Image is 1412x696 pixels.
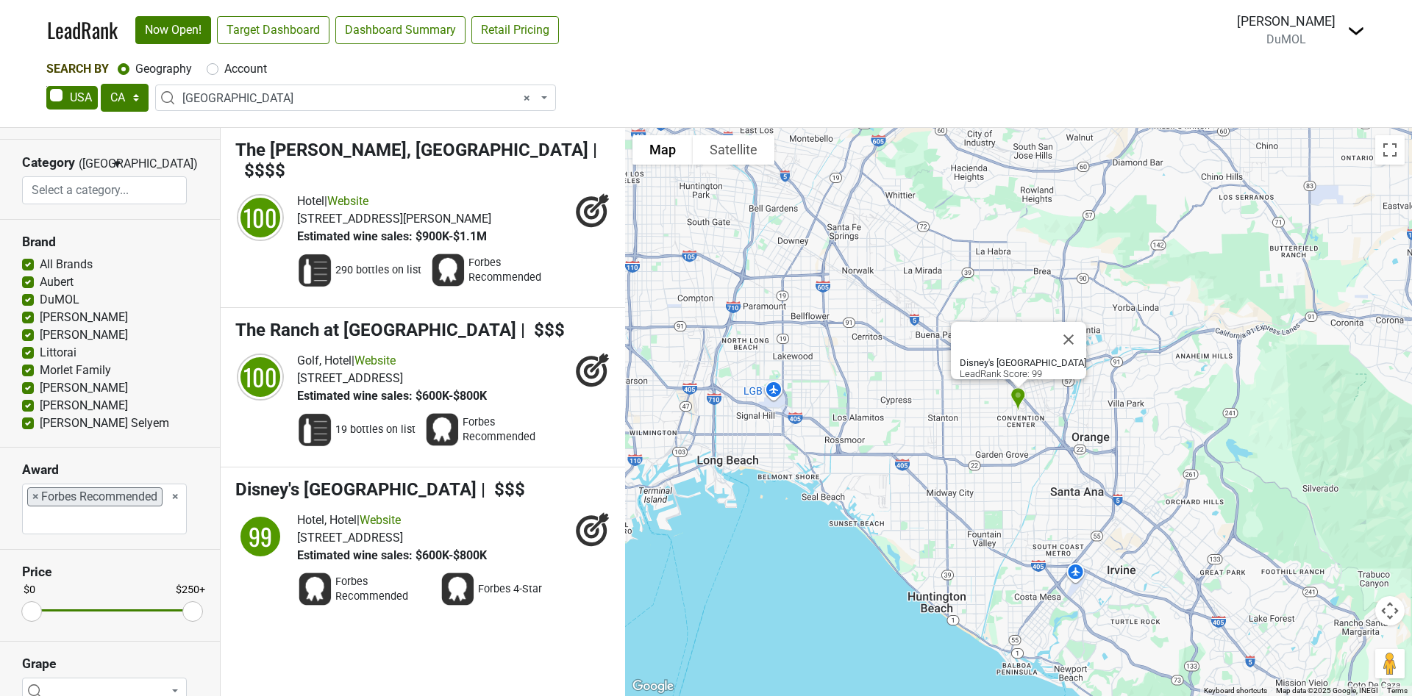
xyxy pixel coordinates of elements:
button: Map camera controls [1375,596,1405,625]
label: [PERSON_NAME] Selyem [40,415,169,432]
a: LeadRank [47,15,118,46]
div: [PERSON_NAME] [1237,12,1336,31]
img: Award [297,572,332,607]
img: Wine List [297,412,332,448]
label: [PERSON_NAME] [40,326,128,344]
label: DuMOL [40,291,79,309]
span: Forbes 4-Star [478,582,542,597]
img: quadrant_split.svg [235,512,285,562]
span: Hotel, Hotel [297,513,357,527]
img: Award [424,412,460,448]
label: Littorai [40,344,76,362]
li: Forbes Recommended [27,487,163,506]
span: Map data ©2025 Google, INEGI [1276,686,1378,695]
span: | $$$ [481,479,525,500]
label: [PERSON_NAME] [40,379,128,397]
div: | [297,352,487,370]
img: Google [629,677,677,696]
label: Aubert [40,273,74,291]
a: Open this area in Google Maps (opens a new window) [629,677,677,696]
span: The [PERSON_NAME], [GEOGRAPHIC_DATA] [235,140,588,160]
img: Award [440,572,475,607]
span: [STREET_ADDRESS] [297,531,403,545]
span: Orange County [155,85,556,111]
label: Account [224,60,267,78]
a: Terms (opens in new tab) [1387,686,1408,695]
button: Show street map [632,135,693,165]
span: ▼ [112,157,123,171]
span: | $$$$ [235,140,597,182]
span: 290 bottles on list [335,263,421,278]
h3: Brand [22,234,198,250]
button: Keyboard shortcuts [1204,686,1267,696]
span: × [32,488,39,506]
span: Forbes Recommended [335,575,431,604]
div: 100 [238,355,282,399]
span: DuMOL [1266,32,1306,46]
a: Dashboard Summary [335,16,466,44]
a: Retail Pricing [471,16,559,44]
span: Remove all items [524,90,530,107]
label: Geography [135,60,192,78]
label: [PERSON_NAME] [40,309,128,326]
button: Show satellite imagery [693,135,774,165]
span: Search By [46,62,109,76]
span: [STREET_ADDRESS] [297,371,403,385]
img: Award [430,253,466,288]
button: Close [1051,322,1086,357]
span: Forbes Recommended [463,415,558,445]
span: 19 bottles on list [335,423,416,437]
span: Golf, Hotel [297,354,352,367]
div: $250+ [176,583,205,599]
a: Website [354,354,396,367]
span: Forbes Recommended [468,256,564,285]
a: Now Open! [135,16,211,44]
div: LeadRank Score: 99 [960,357,1086,379]
label: [PERSON_NAME] [40,397,128,415]
span: Estimated wine sales: $600K-$800K [297,389,487,403]
span: [STREET_ADDRESS][PERSON_NAME] [297,212,491,226]
button: Drag Pegman onto the map to open Street View [1375,649,1405,678]
span: Disney's [GEOGRAPHIC_DATA] [235,479,477,500]
div: | [297,193,491,210]
div: 100 [238,195,282,240]
a: Target Dashboard [217,16,329,44]
img: Dropdown Menu [1347,22,1365,40]
h3: Category [22,155,75,171]
span: Remove all items [172,488,179,506]
div: 99 [238,514,282,559]
div: Disney's Grand Californian Hotel & Spa [1005,381,1032,417]
span: Orange County [182,90,538,107]
h3: Price [22,564,198,580]
span: Hotel [297,194,324,208]
span: The Ranch at [GEOGRAPHIC_DATA] [235,320,516,340]
label: Morlet Family [40,362,111,379]
h3: Award [22,462,198,478]
label: All Brands [40,256,93,273]
button: Toggle fullscreen view [1375,135,1405,165]
h3: Grape [22,656,198,672]
b: Disney's [GEOGRAPHIC_DATA] [960,357,1086,368]
div: | [297,512,487,529]
span: Estimated wine sales: $600K-$800K [297,548,487,562]
a: Website [327,194,368,208]
img: Wine List [297,253,332,288]
div: $0 [24,583,35,599]
input: Select a category... [23,176,187,204]
span: Estimated wine sales: $900K-$1.1M [297,229,487,243]
span: | $$$ [521,320,565,340]
span: ([GEOGRAPHIC_DATA]) [79,155,108,176]
a: Website [360,513,401,527]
